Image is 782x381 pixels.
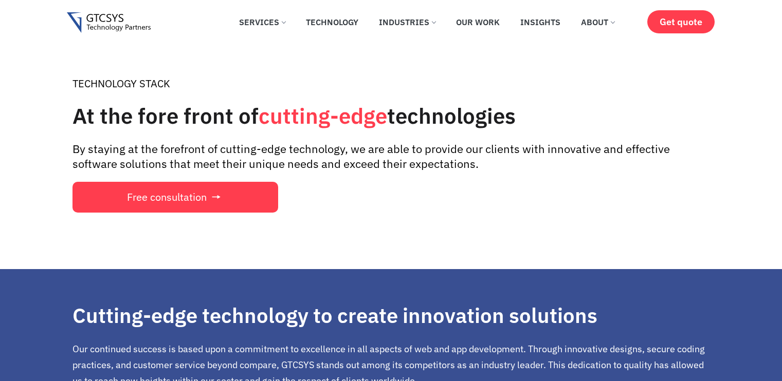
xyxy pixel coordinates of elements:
img: Gtcsys logo [67,12,151,33]
a: Free consultation [72,182,278,213]
div: TECHNOLOGY STACK [72,77,710,90]
span: cutting-edge [259,102,387,130]
a: Get quote [647,10,715,33]
div: By staying at the forefront of cutting-edge technology, we are able to provide our clients with i... [72,142,710,171]
span: Get quote [660,16,702,27]
h1: At the fore front of technologies [72,101,710,131]
a: Our Work [448,11,507,33]
a: Insights [513,11,568,33]
a: Services [231,11,293,33]
a: Technology [298,11,366,33]
a: Industries [371,11,443,33]
span: Free consultation [127,192,207,202]
a: About [573,11,622,33]
div: Cutting-edge technology to create innovation solutions [72,300,710,331]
